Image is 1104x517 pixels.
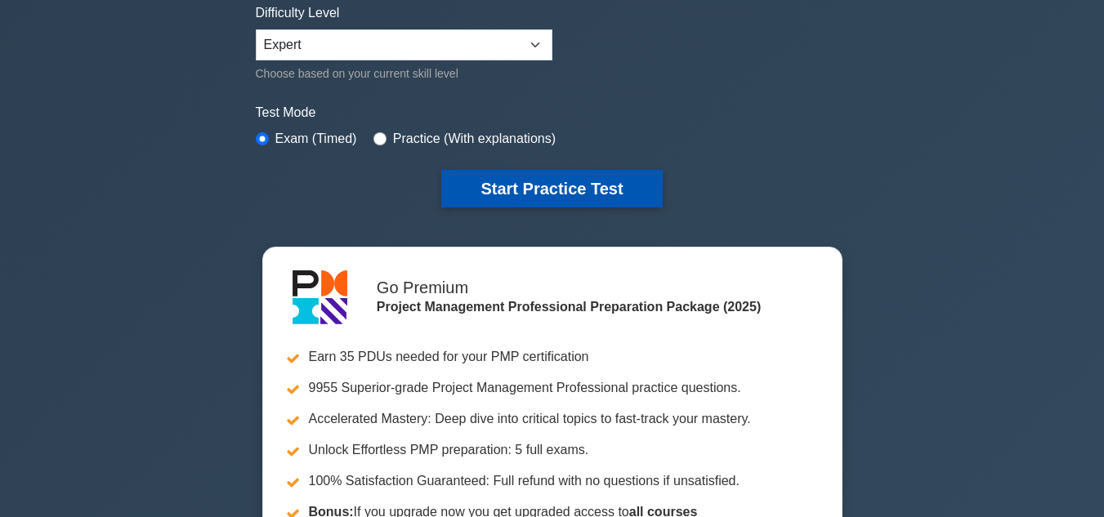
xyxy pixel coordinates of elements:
[441,170,662,207] button: Start Practice Test
[393,129,556,149] label: Practice (With explanations)
[256,103,849,123] label: Test Mode
[256,64,552,83] div: Choose based on your current skill level
[256,3,340,23] label: Difficulty Level
[275,129,357,149] label: Exam (Timed)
